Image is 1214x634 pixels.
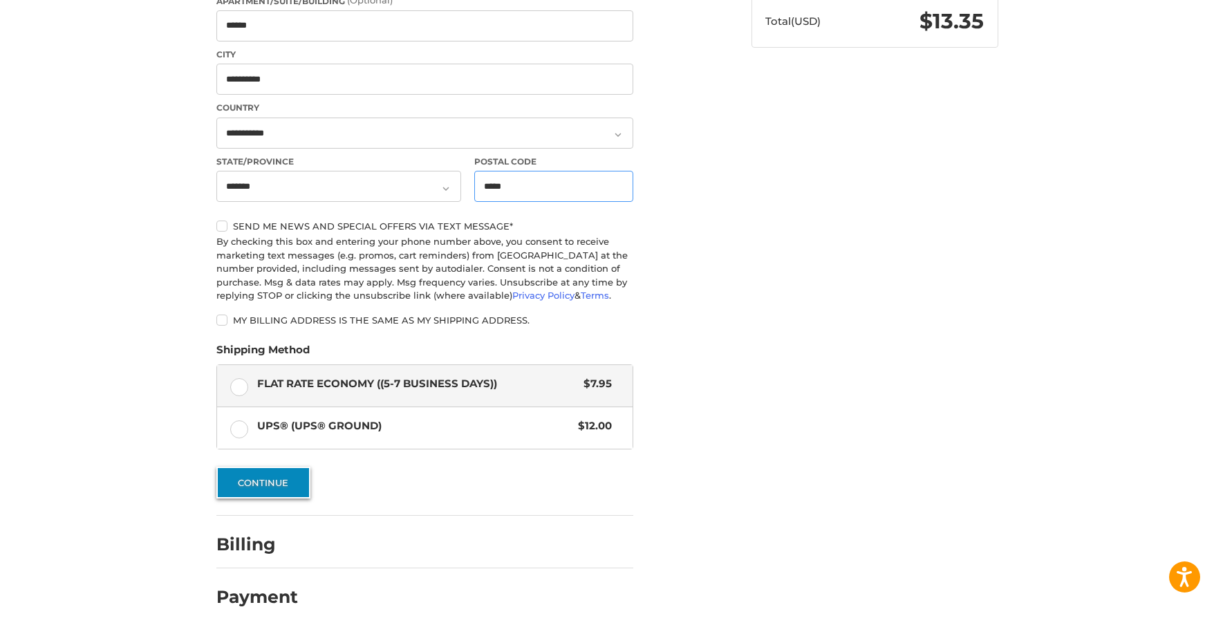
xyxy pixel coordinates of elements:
h2: Payment [216,586,298,608]
legend: Shipping Method [216,342,310,364]
iframe: Google Customer Reviews [1100,597,1214,634]
span: Flat Rate Economy ((5-7 Business Days)) [257,376,577,392]
label: City [216,48,633,61]
span: $12.00 [572,418,613,434]
a: Privacy Policy [512,290,575,301]
a: Terms [581,290,609,301]
span: $13.35 [919,8,984,34]
label: My billing address is the same as my shipping address. [216,315,633,326]
span: $7.95 [577,376,613,392]
div: By checking this box and entering your phone number above, you consent to receive marketing text ... [216,235,633,303]
span: UPS® (UPS® Ground) [257,418,572,434]
label: Country [216,102,633,114]
h2: Billing [216,534,297,555]
label: Send me news and special offers via text message* [216,221,633,232]
span: Total (USD) [765,15,821,28]
button: Continue [216,467,310,498]
label: Postal Code [474,156,633,168]
label: State/Province [216,156,461,168]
